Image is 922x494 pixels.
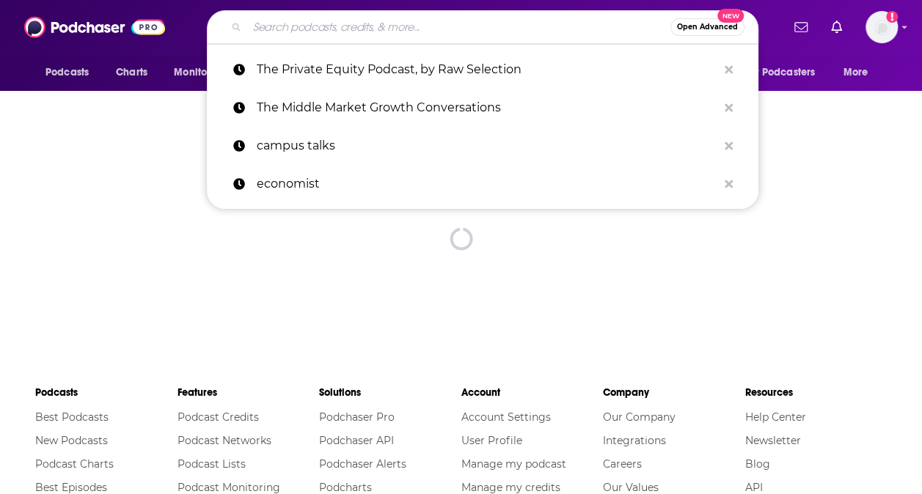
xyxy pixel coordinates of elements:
button: open menu [35,59,108,86]
svg: Add a profile image [886,11,898,23]
span: New [717,9,744,23]
li: Account [461,380,604,405]
span: Monitoring [174,62,226,83]
a: Best Episodes [35,481,107,494]
a: Charts [106,59,156,86]
a: Podcharts [319,481,372,494]
a: The Private Equity Podcast, by Raw Selection [207,51,758,89]
a: API [745,481,763,494]
a: Account Settings [461,410,551,424]
a: Careers [603,457,642,471]
a: Show notifications dropdown [825,15,848,40]
span: For Podcasters [744,62,815,83]
p: The Middle Market Growth Conversations [257,89,717,127]
button: Show profile menu [866,11,898,43]
span: Charts [116,62,147,83]
a: Podcast Networks [178,434,271,447]
button: open menu [735,59,836,86]
a: Blog [745,457,770,471]
a: Manage my credits [461,481,560,494]
li: Solutions [319,380,461,405]
button: Open AdvancedNew [670,18,744,36]
li: Resources [745,380,888,405]
a: economist [207,165,758,203]
a: Manage my podcast [461,457,566,471]
a: Help Center [745,410,806,424]
a: Show notifications dropdown [789,15,813,40]
a: Podcast Charts [35,457,114,471]
span: Podcasts [45,62,89,83]
a: Our Values [603,481,659,494]
a: Our Company [603,410,676,424]
li: Company [603,380,745,405]
p: campus talks [257,127,717,165]
span: Open Advanced [677,23,738,31]
img: User Profile [866,11,898,43]
li: Features [178,380,320,405]
a: Podchaser API [319,434,394,447]
a: Podcast Lists [178,457,246,471]
a: New Podcasts [35,434,108,447]
a: Integrations [603,434,666,447]
a: Best Podcasts [35,410,109,424]
input: Search podcasts, credits, & more... [247,15,670,39]
div: Search podcasts, credits, & more... [207,10,758,44]
button: open menu [833,59,887,86]
span: Logged in as tessvanden [866,11,898,43]
a: Newsletter [745,434,801,447]
a: campus talks [207,127,758,165]
a: The Middle Market Growth Conversations [207,89,758,127]
li: Podcasts [35,380,178,405]
img: Podchaser - Follow, Share and Rate Podcasts [24,13,165,41]
a: User Profile [461,434,522,447]
a: Podchaser Alerts [319,457,406,471]
p: The Private Equity Podcast, by Raw Selection [257,51,717,89]
a: Podchaser Pro [319,410,395,424]
button: open menu [164,59,245,86]
span: More [844,62,868,83]
a: Podcast Credits [178,410,259,424]
a: Podcast Monitoring [178,481,280,494]
p: economist [257,165,717,203]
